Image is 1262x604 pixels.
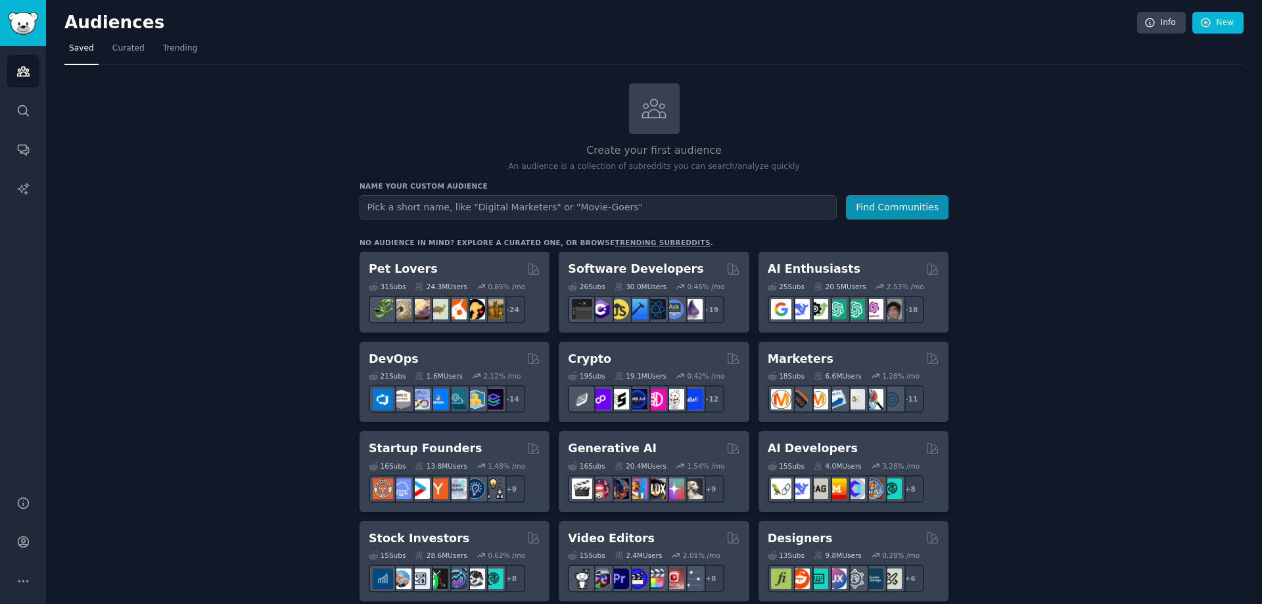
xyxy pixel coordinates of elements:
img: OpenAIDev [863,299,883,319]
img: DeepSeek [789,478,810,499]
img: azuredevops [373,389,393,409]
img: googleads [845,389,865,409]
img: OpenSourceAI [845,478,865,499]
img: UXDesign [826,569,847,589]
img: cockatiel [446,299,467,319]
div: 4.0M Users [814,461,862,471]
div: 2.12 % /mo [484,371,521,381]
img: OnlineMarketing [881,389,902,409]
img: Docker_DevOps [409,389,430,409]
img: premiere [609,569,629,589]
img: AIDevelopersSociety [881,478,902,499]
div: 19 Sub s [568,371,605,381]
button: Find Communities [846,195,948,220]
div: 2.53 % /mo [887,282,924,291]
h2: Pet Lovers [369,261,438,277]
img: postproduction [682,569,703,589]
div: + 9 [498,475,525,503]
img: ethstaker [609,389,629,409]
div: + 14 [498,385,525,413]
img: editors [590,569,611,589]
h2: Startup Founders [369,440,482,457]
img: CryptoNews [664,389,684,409]
img: ballpython [391,299,411,319]
img: UI_Design [808,569,828,589]
h2: Generative AI [568,440,657,457]
img: ArtificalIntelligence [881,299,902,319]
a: Saved [64,38,99,65]
img: DevOpsLinks [428,389,448,409]
img: LangChain [771,478,791,499]
div: + 24 [498,296,525,323]
img: AskMarketing [808,389,828,409]
img: defi_ [682,389,703,409]
div: 26 Sub s [568,282,605,291]
a: Trending [158,38,202,65]
div: 21 Sub s [369,371,406,381]
div: 6.6M Users [814,371,862,381]
img: turtle [428,299,448,319]
img: ethfinance [572,389,592,409]
div: 24.3M Users [415,282,467,291]
img: platformengineering [446,389,467,409]
h2: Stock Investors [369,530,469,547]
img: deepdream [609,478,629,499]
div: 0.46 % /mo [688,282,725,291]
img: ycombinator [428,478,448,499]
a: New [1192,12,1244,34]
h2: AI Developers [768,440,858,457]
div: + 8 [697,565,724,592]
img: elixir [682,299,703,319]
div: 9.8M Users [814,551,862,560]
img: typography [771,569,791,589]
img: software [572,299,592,319]
div: 19.1M Users [615,371,666,381]
img: userexperience [845,569,865,589]
img: technicalanalysis [483,569,503,589]
span: Curated [112,43,145,55]
div: + 11 [897,385,924,413]
div: 13.8M Users [415,461,467,471]
div: 25 Sub s [768,282,805,291]
img: bigseo [789,389,810,409]
span: Trending [163,43,197,55]
img: UX_Design [881,569,902,589]
div: 0.28 % /mo [882,551,920,560]
h2: Crypto [568,351,611,367]
div: 30.0M Users [615,282,666,291]
img: leopardgeckos [409,299,430,319]
img: iOSProgramming [627,299,647,319]
h2: Software Developers [568,261,703,277]
h2: AI Enthusiasts [768,261,860,277]
img: VideoEditors [627,569,647,589]
img: starryai [664,478,684,499]
img: content_marketing [771,389,791,409]
div: 0.62 % /mo [488,551,525,560]
img: chatgpt_promptDesign [826,299,847,319]
img: web3 [627,389,647,409]
img: Rag [808,478,828,499]
img: indiehackers [446,478,467,499]
div: 28.6M Users [415,551,467,560]
img: StocksAndTrading [446,569,467,589]
img: DeepSeek [789,299,810,319]
img: gopro [572,569,592,589]
div: 20.4M Users [615,461,666,471]
img: aivideo [572,478,592,499]
div: 31 Sub s [369,282,406,291]
img: dividends [373,569,393,589]
div: 0.42 % /mo [688,371,725,381]
h2: Audiences [64,12,1137,34]
div: 13 Sub s [768,551,805,560]
div: + 8 [498,565,525,592]
img: DreamBooth [682,478,703,499]
img: learndesign [863,569,883,589]
img: Emailmarketing [826,389,847,409]
img: finalcutpro [645,569,666,589]
img: Forex [409,569,430,589]
div: + 8 [897,475,924,503]
div: 1.6M Users [415,371,463,381]
img: sdforall [627,478,647,499]
div: 1.54 % /mo [688,461,725,471]
img: llmops [863,478,883,499]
